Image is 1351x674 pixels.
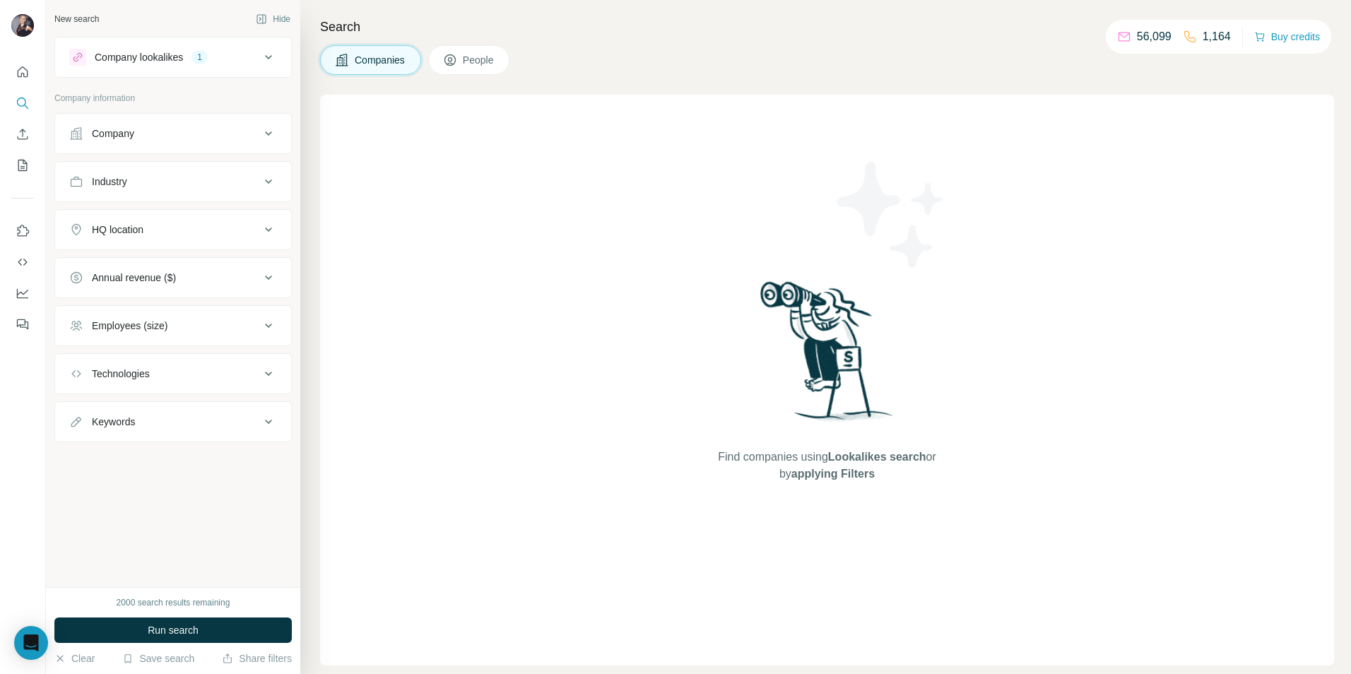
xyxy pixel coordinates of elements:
[14,626,48,660] div: Open Intercom Messenger
[55,165,291,199] button: Industry
[55,405,291,439] button: Keywords
[148,623,199,637] span: Run search
[55,357,291,391] button: Technologies
[92,367,150,381] div: Technologies
[55,309,291,343] button: Employees (size)
[55,117,291,150] button: Company
[246,8,300,30] button: Hide
[92,271,176,285] div: Annual revenue ($)
[54,651,95,666] button: Clear
[11,153,34,178] button: My lists
[754,278,901,435] img: Surfe Illustration - Woman searching with binoculars
[122,651,194,666] button: Save search
[1254,27,1320,47] button: Buy credits
[11,59,34,85] button: Quick start
[92,415,135,429] div: Keywords
[828,451,926,463] span: Lookalikes search
[55,261,291,295] button: Annual revenue ($)
[92,319,167,333] div: Employees (size)
[54,13,99,25] div: New search
[54,92,292,105] p: Company information
[1203,28,1231,45] p: 1,164
[463,53,495,67] span: People
[714,449,940,483] span: Find companies using or by
[11,90,34,116] button: Search
[92,223,143,237] div: HQ location
[55,40,291,74] button: Company lookalikes1
[11,312,34,337] button: Feedback
[827,151,955,278] img: Surfe Illustration - Stars
[55,213,291,247] button: HQ location
[222,651,292,666] button: Share filters
[95,50,183,64] div: Company lookalikes
[92,175,127,189] div: Industry
[11,249,34,275] button: Use Surfe API
[117,596,230,609] div: 2000 search results remaining
[92,126,134,141] div: Company
[11,14,34,37] img: Avatar
[191,51,208,64] div: 1
[1137,28,1172,45] p: 56,099
[54,617,292,643] button: Run search
[791,468,875,480] span: applying Filters
[11,122,34,147] button: Enrich CSV
[355,53,406,67] span: Companies
[11,280,34,306] button: Dashboard
[320,17,1334,37] h4: Search
[11,218,34,244] button: Use Surfe on LinkedIn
